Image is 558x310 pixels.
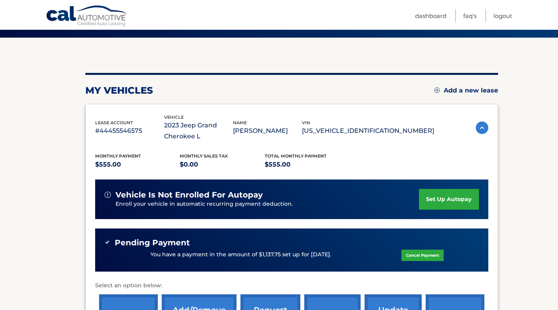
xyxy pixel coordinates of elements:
[434,87,498,94] a: Add a new lease
[95,125,164,136] p: #44455546575
[302,120,310,125] span: vin
[180,153,228,159] span: Monthly sales Tax
[419,189,479,210] a: set up autopay
[164,120,233,142] p: 2023 Jeep Grand Cherokee L
[302,125,434,136] p: [US_VEHICLE_IDENTIFICATION_NUMBER]
[476,121,488,134] img: accordion-active.svg
[463,9,477,22] a: FAQ's
[95,159,180,170] p: $555.00
[116,200,419,208] p: Enroll your vehicle in automatic recurring payment deduction.
[116,190,263,200] span: vehicle is not enrolled for autopay
[85,85,153,96] h2: my vehicles
[105,192,111,198] img: alert-white.svg
[493,9,512,22] a: Logout
[164,114,184,120] span: vehicle
[95,281,488,290] p: Select an option below:
[265,159,350,170] p: $555.00
[415,9,446,22] a: Dashboard
[105,239,110,245] img: check-green.svg
[233,120,247,125] span: name
[401,250,444,261] a: Cancel Payment
[265,153,327,159] span: Total Monthly Payment
[95,120,133,125] span: lease account
[95,153,141,159] span: Monthly Payment
[150,250,331,259] p: You have a payment in the amount of $1,137.75 set up for [DATE].
[115,238,190,248] span: Pending Payment
[180,159,265,170] p: $0.00
[233,125,302,136] p: [PERSON_NAME]
[434,87,440,93] img: add.svg
[46,5,128,28] a: Cal Automotive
